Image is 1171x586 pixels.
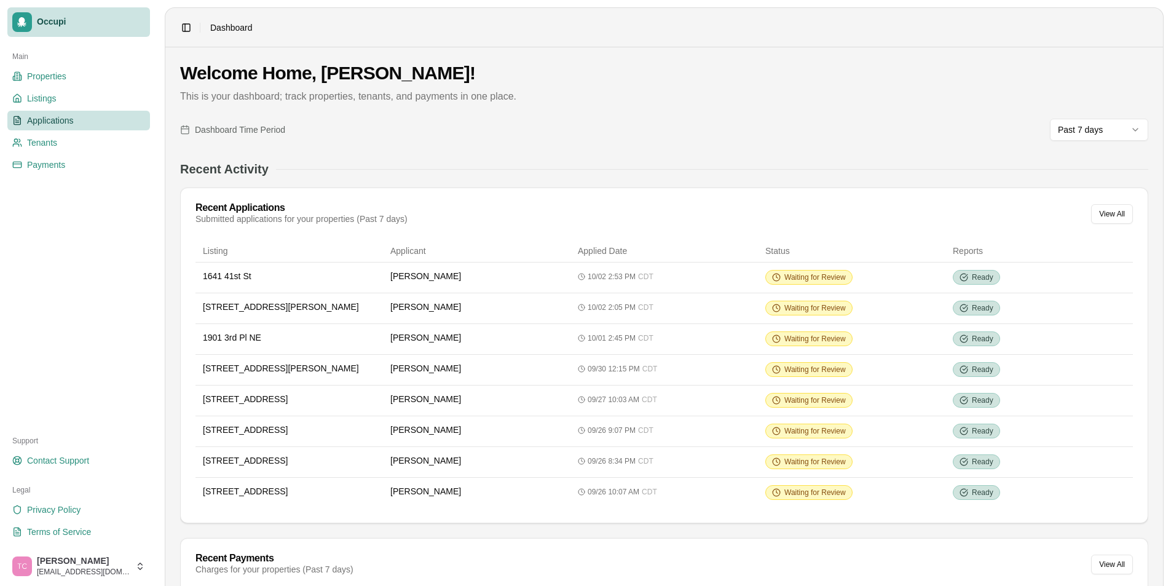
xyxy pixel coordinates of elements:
[588,333,636,343] span: 10/01 2:45 PM
[784,303,846,313] span: Waiting for Review
[588,364,640,374] span: 09/30 12:15 PM
[203,454,288,467] span: [STREET_ADDRESS]
[7,47,150,66] div: Main
[1091,555,1133,574] button: View All
[972,303,993,313] span: Ready
[7,66,150,86] a: Properties
[180,160,269,178] h2: Recent Activity
[210,22,253,34] nav: breadcrumb
[972,365,993,374] span: Ready
[972,272,993,282] span: Ready
[588,272,636,282] span: 10/02 2:53 PM
[390,393,461,405] span: [PERSON_NAME]
[972,457,993,467] span: Ready
[7,7,150,37] a: Occupi
[7,480,150,500] div: Legal
[784,272,846,282] span: Waiting for Review
[390,331,461,344] span: [PERSON_NAME]
[638,426,653,435] span: CDT
[578,246,627,256] span: Applied Date
[588,303,636,312] span: 10/02 2:05 PM
[195,124,285,136] span: Dashboard Time Period
[195,563,353,576] div: Charges for your properties (Past 7 days)
[784,395,846,405] span: Waiting for Review
[7,500,150,520] a: Privacy Policy
[203,331,261,344] span: 1901 3rd Pl NE
[195,213,408,225] div: Submitted applications for your properties (Past 7 days)
[27,137,57,149] span: Tenants
[953,246,983,256] span: Reports
[27,504,81,516] span: Privacy Policy
[972,334,993,344] span: Ready
[27,159,65,171] span: Payments
[390,362,461,374] span: [PERSON_NAME]
[642,395,657,405] span: CDT
[390,485,461,497] span: [PERSON_NAME]
[180,89,1148,104] p: This is your dashboard; track properties, tenants, and payments in one place.
[972,488,993,497] span: Ready
[203,301,359,313] span: [STREET_ADDRESS][PERSON_NAME]
[390,454,461,467] span: [PERSON_NAME]
[203,270,251,282] span: 1641 41st St
[638,272,653,282] span: CDT
[588,426,636,435] span: 09/26 9:07 PM
[7,552,150,581] button: Trudy Childers[PERSON_NAME][EMAIL_ADDRESS][DOMAIN_NAME]
[390,270,461,282] span: [PERSON_NAME]
[7,111,150,130] a: Applications
[642,487,657,497] span: CDT
[210,22,253,34] span: Dashboard
[390,246,426,256] span: Applicant
[195,553,353,563] div: Recent Payments
[37,17,145,28] span: Occupi
[784,426,846,436] span: Waiting for Review
[203,246,227,256] span: Listing
[27,526,91,538] span: Terms of Service
[195,203,408,213] div: Recent Applications
[27,114,74,127] span: Applications
[638,333,653,343] span: CDT
[1091,204,1133,224] button: View All
[972,426,993,436] span: Ready
[7,522,150,542] a: Terms of Service
[784,334,846,344] span: Waiting for Review
[972,395,993,405] span: Ready
[784,488,846,497] span: Waiting for Review
[180,62,1148,84] h1: Welcome Home, [PERSON_NAME]!
[588,395,639,405] span: 09/27 10:03 AM
[203,424,288,436] span: [STREET_ADDRESS]
[7,431,150,451] div: Support
[203,485,288,497] span: [STREET_ADDRESS]
[37,556,130,567] span: [PERSON_NAME]
[638,303,653,312] span: CDT
[37,567,130,577] span: [EMAIL_ADDRESS][DOMAIN_NAME]
[588,456,636,466] span: 09/26 8:34 PM
[390,424,461,436] span: [PERSON_NAME]
[12,556,32,576] img: Trudy Childers
[390,301,461,313] span: [PERSON_NAME]
[27,92,56,105] span: Listings
[784,365,846,374] span: Waiting for Review
[27,70,66,82] span: Properties
[203,393,288,405] span: [STREET_ADDRESS]
[7,155,150,175] a: Payments
[638,456,653,466] span: CDT
[203,362,359,374] span: [STREET_ADDRESS][PERSON_NAME]
[27,454,89,467] span: Contact Support
[7,133,150,152] a: Tenants
[765,246,790,256] span: Status
[784,457,846,467] span: Waiting for Review
[588,487,639,497] span: 09/26 10:07 AM
[7,89,150,108] a: Listings
[642,364,658,374] span: CDT
[7,451,150,470] a: Contact Support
